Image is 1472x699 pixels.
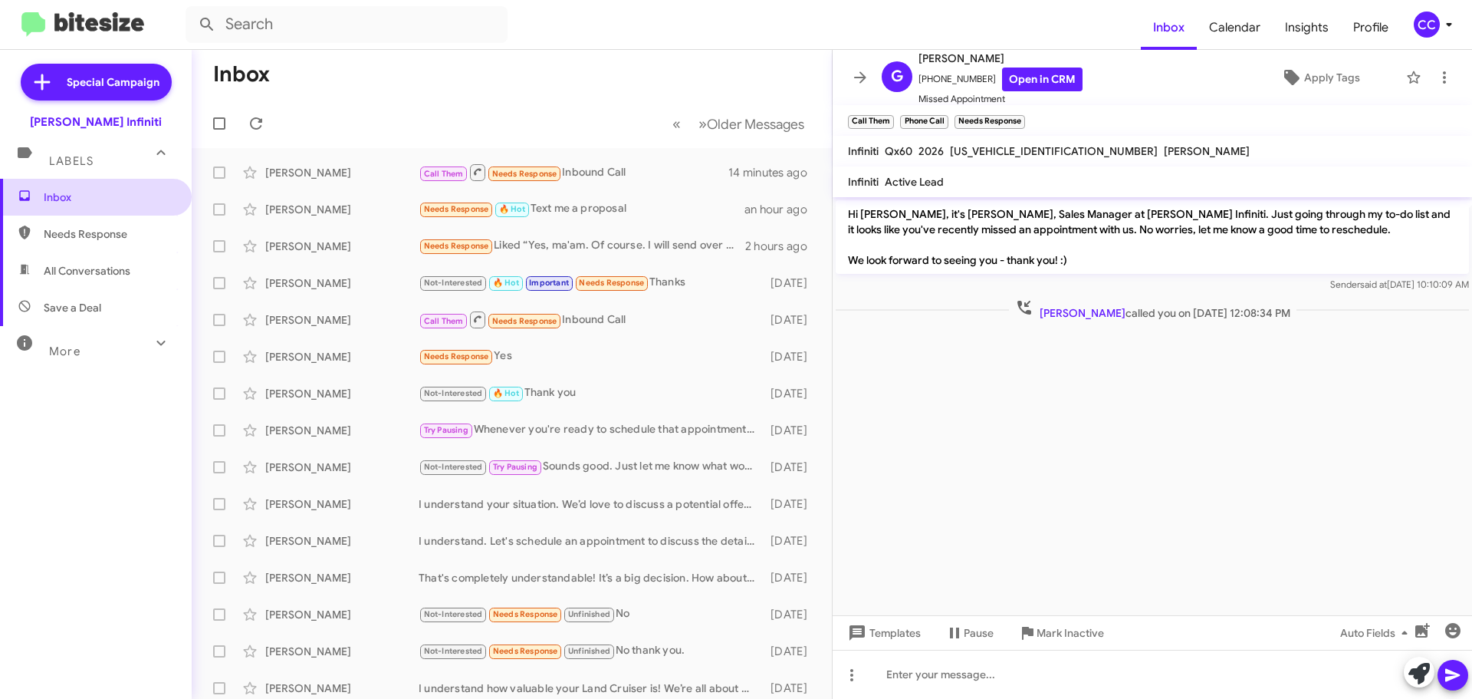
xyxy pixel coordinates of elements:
div: Liked “Yes, ma'am. Of course. I will send over some options and just let me know what you think. ... [419,237,745,255]
span: Unfinished [568,609,610,619]
div: No thank you. [419,642,763,660]
span: Unfinished [568,646,610,656]
button: Auto Fields [1328,619,1426,647]
div: [PERSON_NAME] [265,202,419,217]
div: [PERSON_NAME] [265,165,419,180]
small: Phone Call [900,115,948,129]
div: Thanks [419,274,763,292]
button: Mark Inactive [1006,619,1116,647]
span: All Conversations [44,263,130,279]
div: [DATE] [763,423,820,438]
span: Important [529,278,569,288]
button: Pause [933,619,1006,647]
div: [PERSON_NAME] Infiniti [30,114,162,130]
a: Inbox [1141,5,1197,50]
span: Not-Interested [424,462,483,472]
div: I understand your situation. We’d love to discuss a potential offer for your Q50. Would you like ... [419,496,763,512]
span: 🔥 Hot [493,278,519,288]
div: Whenever you're ready to schedule that appointment, just reach out. I'm here to help with the det... [419,421,763,439]
div: [DATE] [763,644,820,659]
span: Try Pausing [424,425,468,435]
div: Inbound Call [419,310,763,329]
button: Next [689,108,813,140]
span: Special Campaign [67,74,159,90]
span: 🔥 Hot [499,204,525,214]
span: Auto Fields [1340,619,1414,647]
span: Infiniti [848,175,879,189]
span: Apply Tags [1304,64,1360,91]
div: [DATE] [763,681,820,696]
span: » [698,114,707,134]
h1: Inbox [213,62,270,87]
span: Calendar [1197,5,1273,50]
div: [DATE] [763,275,820,291]
span: G [891,64,903,89]
div: I understand how valuable your Land Cruiser is! We’re all about providing fair appraisals based o... [419,681,763,696]
span: Needs Response [492,169,557,179]
a: Special Campaign [21,64,172,101]
span: Mark Inactive [1037,619,1104,647]
small: Call Them [848,115,894,129]
div: [PERSON_NAME] [265,681,419,696]
div: 14 minutes ago [728,165,820,180]
span: Needs Response [44,226,174,242]
span: Pause [964,619,994,647]
span: 🔥 Hot [493,388,519,398]
div: CC [1414,12,1440,38]
span: [PERSON_NAME] [1164,144,1250,158]
span: [PERSON_NAME] [918,49,1083,68]
nav: Page navigation example [664,108,813,140]
div: Thank you [419,384,763,402]
button: CC [1401,12,1455,38]
div: [PERSON_NAME] [265,423,419,438]
div: Yes [419,348,763,365]
div: an hour ago [744,202,820,217]
span: Not-Interested [424,646,483,656]
span: Not-Interested [424,278,483,288]
span: Inbox [44,190,174,205]
div: Sounds good. Just let me know what works for you. Thank you! [419,458,763,476]
span: Missed Appointment [918,91,1083,107]
div: [DATE] [763,460,820,475]
span: More [49,345,80,358]
div: [DATE] [763,386,820,401]
a: Insights [1273,5,1341,50]
span: Needs Response [424,204,489,214]
span: [US_VEHICLE_IDENTIFICATION_NUMBER] [950,144,1158,158]
span: Not-Interested [424,609,483,619]
div: [DATE] [763,607,820,622]
div: 2 hours ago [745,239,820,254]
span: [PHONE_NUMBER] [918,68,1083,91]
span: « [672,114,681,134]
span: Needs Response [424,351,489,361]
div: [PERSON_NAME] [265,460,419,475]
div: [DATE] [763,496,820,512]
div: Text me a proposal [419,200,744,218]
div: I understand. Let's schedule an appointment to discuss the details and evaluate your vehicle. Whe... [419,533,763,549]
span: Active Lead [885,175,944,189]
div: [PERSON_NAME] [265,570,419,585]
span: Needs Response [493,646,558,656]
span: Needs Response [492,316,557,326]
button: Apply Tags [1241,64,1398,91]
span: said at [1360,279,1387,290]
a: Profile [1341,5,1401,50]
span: Not-Interested [424,388,483,398]
div: [PERSON_NAME] [265,386,419,401]
div: [PERSON_NAME] [265,496,419,512]
div: That's completely understandable! It’s a big decision. How about scheduling a visit? We can discu... [419,570,763,585]
div: [PERSON_NAME] [265,644,419,659]
span: Qx60 [885,144,912,158]
div: [DATE] [763,349,820,364]
button: Previous [663,108,690,140]
span: Save a Deal [44,300,101,315]
div: [PERSON_NAME] [265,275,419,291]
input: Search [186,6,508,43]
a: Open in CRM [1002,68,1083,91]
span: Templates [845,619,921,647]
p: Hi [PERSON_NAME], it's [PERSON_NAME], Sales Manager at [PERSON_NAME] Infiniti. Just going through... [836,200,1469,274]
div: [PERSON_NAME] [265,312,419,328]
